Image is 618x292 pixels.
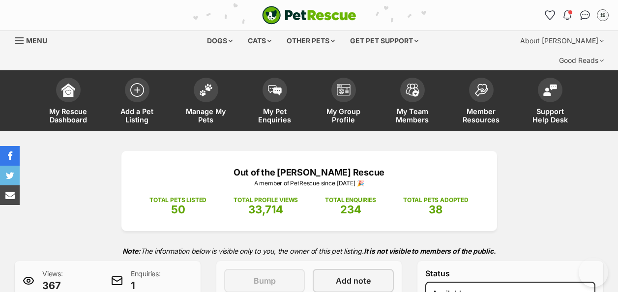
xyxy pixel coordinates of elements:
img: member-resources-icon-8e73f808a243e03378d46382f2149f9095a855e16c252ad45f914b54edf8863c.svg [474,84,488,97]
a: Menu [15,31,54,49]
iframe: Help Scout Beacon - Open [579,258,608,287]
span: Add note [336,275,371,287]
p: Out of the [PERSON_NAME] Rescue [136,166,482,179]
span: Bump [254,275,276,287]
ul: Account quick links [542,7,611,23]
a: My Pet Enquiries [240,73,309,131]
div: Good Reads [552,51,611,70]
img: dashboard-icon-eb2f2d2d3e046f16d808141f083e7271f6b2e854fb5c12c21221c1fb7104beca.svg [61,83,75,97]
img: pet-enquiries-icon-7e3ad2cf08bfb03b45e93fb7055b45f3efa6380592205ae92323e6603595dc1f.svg [268,85,282,96]
img: logo-cat-932fe2b9b8326f06289b0f2fb663e598f794de774fb13d1741a6617ecf9a85b4.svg [262,6,356,25]
div: Dogs [200,31,239,51]
p: The information below is visible only to you, the owner of this pet listing. [15,241,603,261]
img: Out of the Woods Administrator profile pic [598,10,608,20]
div: Get pet support [343,31,425,51]
a: PetRescue [262,6,356,25]
span: My Team Members [390,107,435,124]
strong: It is not visible to members of the public. [364,247,496,255]
label: Status [425,269,595,278]
span: Support Help Desk [528,107,572,124]
span: 50 [171,203,185,216]
div: About [PERSON_NAME] [513,31,611,51]
img: team-members-icon-5396bd8760b3fe7c0b43da4ab00e1e3bb1a5d9ba89233759b79545d2d3fc5d0d.svg [406,84,419,96]
span: Menu [26,36,47,45]
a: Member Resources [447,73,516,131]
p: TOTAL PETS LISTED [149,196,206,204]
img: group-profile-icon-3fa3cf56718a62981997c0bc7e787c4b2cf8bcc04b72c1350f741eb67cf2f40e.svg [337,84,351,96]
a: My Rescue Dashboard [34,73,103,131]
span: Add a Pet Listing [115,107,159,124]
span: 38 [429,203,442,216]
span: Manage My Pets [184,107,228,124]
img: manage-my-pets-icon-02211641906a0b7f246fdf0571729dbe1e7629f14944591b6c1af311fb30b64b.svg [199,84,213,96]
a: Support Help Desk [516,73,585,131]
a: Conversations [577,7,593,23]
span: My Rescue Dashboard [46,107,90,124]
span: Member Resources [459,107,503,124]
img: notifications-46538b983faf8c2785f20acdc204bb7945ddae34d4c08c2a6579f10ce5e182be.svg [563,10,571,20]
button: Notifications [559,7,575,23]
a: My Team Members [378,73,447,131]
button: My account [595,7,611,23]
a: My Group Profile [309,73,378,131]
span: My Pet Enquiries [253,107,297,124]
p: TOTAL ENQUIRIES [325,196,376,204]
span: 33,714 [248,203,283,216]
img: help-desk-icon-fdf02630f3aa405de69fd3d07c3f3aa587a6932b1a1747fa1d2bba05be0121f9.svg [543,84,557,96]
strong: Note: [122,247,141,255]
p: TOTAL PROFILE VIEWS [234,196,298,204]
img: add-pet-listing-icon-0afa8454b4691262ce3f59096e99ab1cd57d4a30225e0717b998d2c9b9846f56.svg [130,83,144,97]
span: 234 [340,203,361,216]
a: Add a Pet Listing [103,73,172,131]
span: My Group Profile [322,107,366,124]
div: Cats [241,31,278,51]
img: chat-41dd97257d64d25036548639549fe6c8038ab92f7586957e7f3b1b290dea8141.svg [580,10,590,20]
a: Favourites [542,7,558,23]
a: Manage My Pets [172,73,240,131]
p: A member of PetRescue since [DATE] 🎉 [136,179,482,188]
div: Other pets [280,31,342,51]
p: TOTAL PETS ADOPTED [403,196,469,204]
